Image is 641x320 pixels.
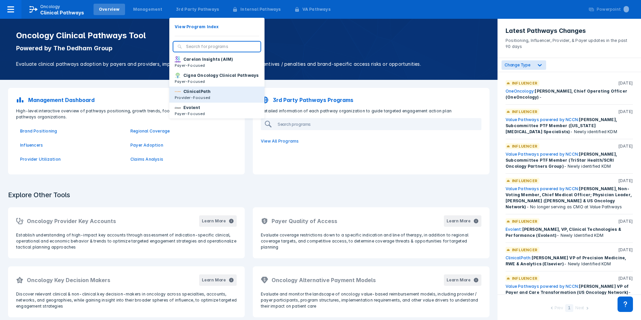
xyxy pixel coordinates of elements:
p: Discover relevant clinical & non-clinical key decision-makers in oncology across specialties, acc... [16,291,237,309]
p: [DATE] [618,247,633,253]
p: Oncology [40,4,60,10]
a: Payer Adoption [130,142,233,148]
p: Carelon Insights (AIM) [183,56,233,62]
a: View All Programs [257,134,485,148]
img: carelon-insights.png [175,56,181,62]
a: Value Pathways powered by NCCN: [506,186,579,191]
div: 1 [565,304,573,312]
a: Brand Positioning [20,128,122,134]
p: Influencer [512,80,537,86]
div: Powerpoint [597,6,629,12]
p: Evaluate clinical pathways adoption by payers and providers, implementation sophistication, finan... [16,60,481,68]
button: Cigna Oncology Clinical PathwaysPayer-Focused [169,70,265,87]
div: - No longer serving as CMO at Value Pathways [506,186,633,210]
div: Internal Pathways [240,6,281,12]
a: Value Pathways powered by NCCN: [506,117,579,122]
a: Provider Utilization [20,156,122,162]
button: Learn More [444,274,481,286]
div: - [506,88,633,100]
p: View Program Index [175,24,219,30]
div: Overview [99,6,120,12]
div: 3rd Party Pathways [176,6,219,12]
p: Evaluate and monitor the landscape of oncology value-based reimbursement models, including provid... [261,291,481,309]
button: Carelon Insights (AIM)Payer-Focused [169,54,265,70]
h2: Payer Quality of Access [272,217,337,225]
div: Contact Support [618,297,633,312]
input: Search programs [275,119,476,129]
a: ClinicalPath: [506,255,532,260]
a: Evolent: [506,227,522,232]
p: Powered by The Dedham Group [16,44,481,52]
p: Provider-Focused [175,95,211,101]
div: Learn More [447,218,471,224]
img: cigna-oncology-clinical-pathways.png [175,72,181,78]
a: Influencers [20,142,122,148]
p: Influencer [512,218,537,224]
div: - Newly Identified KDM [506,226,633,238]
h3: Explore Other Tools [4,186,74,203]
div: Management [133,6,163,12]
h2: Oncology Key Decision Makers [27,276,110,284]
a: Management Dashboard [12,92,241,108]
p: Evolent [183,105,200,111]
p: Influencer [512,178,537,184]
p: [DATE] [618,109,633,115]
p: Detailed information of each pathway organization to guide targeted engagement action plan [257,108,485,114]
a: Regional Coverage [130,128,233,134]
div: Prev [555,305,563,312]
button: View Program Index [169,22,265,32]
p: [DATE] [618,218,633,224]
p: Management Dashboard [28,96,95,104]
p: [DATE] [618,178,633,184]
div: Learn More [447,277,471,283]
div: - Newly identified KDM [506,151,633,169]
div: Learn More [202,277,226,283]
p: Influencer [512,247,537,253]
a: Value Pathways powered by NCCN: [506,284,579,289]
div: - Newly identified KDM [506,117,633,135]
div: Learn More [202,218,226,224]
p: Evaluate coverage restrictions down to a specific indication and line of therapy, in addition to ... [261,232,481,250]
p: Payer-Focused [175,62,233,68]
div: - Newly Identified KDM [506,283,633,302]
span: [PERSON_NAME], Subcommittee PTF Member ([US_STATE] [MEDICAL_DATA] Specialists) [506,117,617,134]
div: - Newly Identified KDM [506,255,633,267]
span: [PERSON_NAME], Subcommittee PTF Member (TriStar Health/SCRI Oncology Partners Group) [506,152,617,169]
img: new-century-health.png [175,105,181,111]
p: Payer-Focused [175,78,258,85]
button: EvolentPayer-Focused [169,103,265,119]
a: 3rd Party Pathways [171,4,225,15]
h2: Oncology Alternative Payment Models [272,276,376,284]
p: Payer-Focused [175,111,205,117]
div: Next [575,305,584,312]
p: [DATE] [618,143,633,149]
p: Influencer [512,143,537,149]
span: Clinical Pathways [40,10,84,15]
button: Learn More [199,274,237,286]
a: 3rd Party Pathways Programs [257,92,485,108]
a: Claims Analysis [130,156,233,162]
p: [DATE] [618,275,633,281]
h1: Oncology Clinical Pathways Tool [16,31,481,40]
button: ClinicalPathProvider-Focused [169,87,265,103]
p: High-level interactive overview of pathways positioning, growth trends, footprint, & influencers ... [12,108,241,120]
span: [PERSON_NAME], VP, Clinical Technologies & Performance (Evolent) [506,227,621,238]
a: Overview [94,4,125,15]
div: VA Pathways [302,6,331,12]
a: OneOncology: [506,89,535,94]
p: ClinicalPath [183,89,211,95]
p: [DATE] [618,80,633,86]
img: via-oncology.png [175,89,181,95]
